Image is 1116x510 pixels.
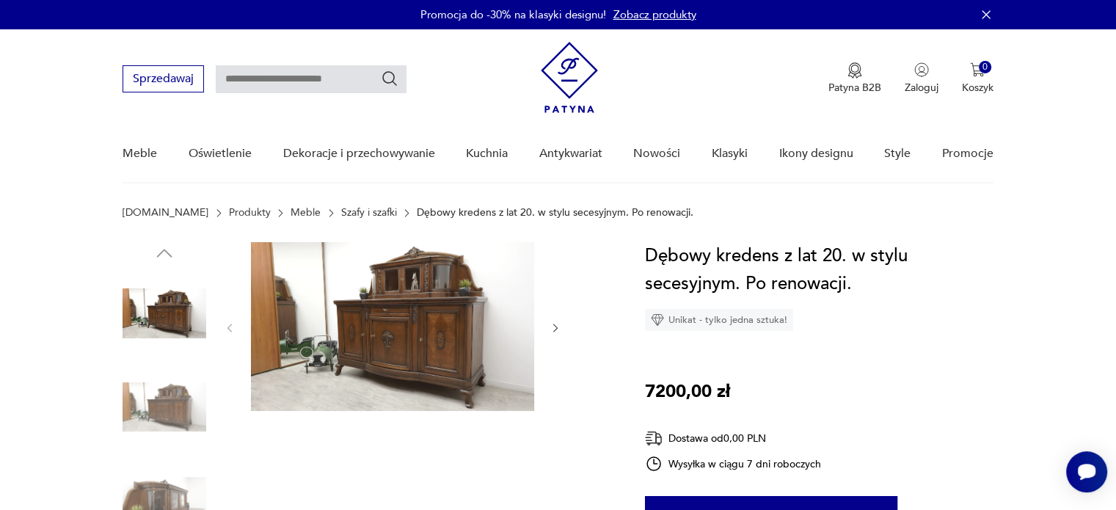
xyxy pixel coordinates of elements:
img: Ikona koszyka [970,62,985,77]
h1: Dębowy kredens z lat 20. w stylu secesyjnym. Po renowacji. [645,242,993,298]
a: Produkty [229,207,271,219]
button: Szukaj [381,70,398,87]
img: Zdjęcie produktu Dębowy kredens z lat 20. w stylu secesyjnym. Po renowacji. [123,272,206,355]
img: Ikonka użytkownika [914,62,929,77]
a: [DOMAIN_NAME] [123,207,208,219]
div: Wysyłka w ciągu 7 dni roboczych [645,455,821,473]
img: Zdjęcie produktu Dębowy kredens z lat 20. w stylu secesyjnym. Po renowacji. [251,242,534,411]
a: Szafy i szafki [341,207,397,219]
a: Klasyki [712,125,748,182]
a: Meble [123,125,157,182]
button: 0Koszyk [962,62,993,95]
p: Zaloguj [905,81,938,95]
p: Dębowy kredens z lat 20. w stylu secesyjnym. Po renowacji. [417,207,693,219]
a: Promocje [942,125,993,182]
a: Sprzedawaj [123,75,204,85]
div: Dostawa od 0,00 PLN [645,429,821,448]
button: Patyna B2B [828,62,881,95]
a: Ikony designu [778,125,853,182]
div: Unikat - tylko jedna sztuka! [645,309,793,331]
a: Nowości [633,125,680,182]
button: Zaloguj [905,62,938,95]
img: Ikona diamentu [651,313,664,327]
img: Patyna - sklep z meblami i dekoracjami vintage [541,42,598,113]
a: Ikona medaluPatyna B2B [828,62,881,95]
iframe: Smartsupp widget button [1066,451,1107,492]
button: Sprzedawaj [123,65,204,92]
a: Zobacz produkty [613,7,696,22]
a: Style [884,125,911,182]
img: Ikona medalu [847,62,862,79]
a: Meble [291,207,321,219]
a: Antykwariat [539,125,602,182]
p: Koszyk [962,81,993,95]
p: 7200,00 zł [645,378,730,406]
img: Ikona dostawy [645,429,663,448]
img: Zdjęcie produktu Dębowy kredens z lat 20. w stylu secesyjnym. Po renowacji. [123,365,206,449]
a: Dekoracje i przechowywanie [282,125,434,182]
a: Kuchnia [466,125,508,182]
a: Oświetlenie [189,125,252,182]
p: Promocja do -30% na klasyki designu! [420,7,606,22]
p: Patyna B2B [828,81,881,95]
div: 0 [979,61,991,73]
